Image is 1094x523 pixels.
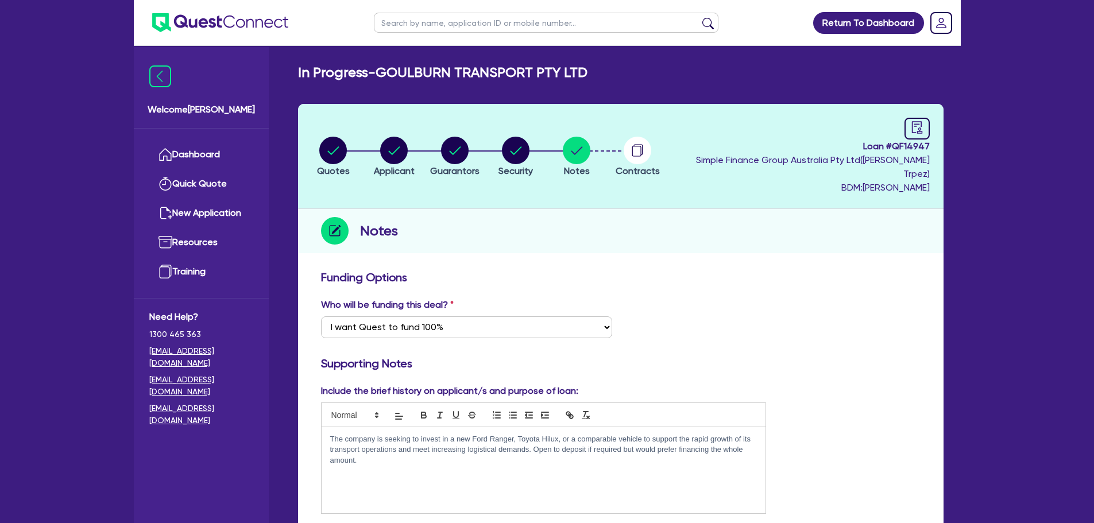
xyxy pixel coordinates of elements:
h3: Funding Options [321,270,921,284]
a: Quick Quote [149,169,253,199]
button: Guarantors [430,136,480,179]
h3: Supporting Notes [321,357,921,370]
input: Search by name, application ID or mobile number... [374,13,718,33]
a: [EMAIL_ADDRESS][DOMAIN_NAME] [149,402,253,427]
span: Quotes [317,165,350,176]
span: Need Help? [149,310,253,324]
span: BDM: [PERSON_NAME] [671,181,929,195]
img: new-application [159,206,172,220]
img: quick-quote [159,177,172,191]
a: New Application [149,199,253,228]
span: Simple Finance Group Australia Pty Ltd ( [PERSON_NAME] Trpez ) [696,154,930,179]
img: training [159,265,172,278]
a: [EMAIL_ADDRESS][DOMAIN_NAME] [149,345,253,369]
span: Loan # QF14947 [671,140,929,153]
img: quest-connect-logo-blue [152,13,288,32]
h2: Notes [360,220,398,241]
span: Notes [564,165,590,176]
span: Guarantors [430,165,480,176]
img: step-icon [321,217,349,245]
h2: In Progress - GOULBURN TRANSPORT PTY LTD [298,64,587,81]
span: Welcome [PERSON_NAME] [148,103,255,117]
label: Include the brief history on applicant/s and purpose of loan: [321,384,578,398]
p: The company is seeking to invest in a new Ford Ranger, Toyota Hilux, or a comparable vehicle to s... [330,434,757,466]
a: Training [149,257,253,286]
button: Quotes [316,136,350,179]
a: [EMAIL_ADDRESS][DOMAIN_NAME] [149,374,253,398]
span: Contracts [616,165,660,176]
button: Notes [562,136,591,179]
button: Security [498,136,534,179]
a: Resources [149,228,253,257]
img: icon-menu-close [149,65,171,87]
label: Who will be funding this deal? [321,298,454,312]
a: Dashboard [149,140,253,169]
a: Return To Dashboard [813,12,924,34]
button: Applicant [373,136,415,179]
a: Dropdown toggle [926,8,956,38]
span: 1300 465 363 [149,328,253,340]
img: resources [159,235,172,249]
span: audit [911,121,923,134]
a: audit [904,118,930,140]
span: Applicant [374,165,415,176]
button: Contracts [615,136,660,179]
span: Security [498,165,533,176]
